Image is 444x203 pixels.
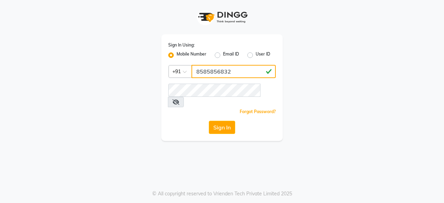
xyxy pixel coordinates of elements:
[256,51,270,59] label: User ID
[177,51,206,59] label: Mobile Number
[191,65,276,78] input: Username
[209,121,235,134] button: Sign In
[223,51,239,59] label: Email ID
[194,7,250,27] img: logo1.svg
[168,84,261,97] input: Username
[168,42,195,48] label: Sign In Using:
[240,109,276,114] a: Forgot Password?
